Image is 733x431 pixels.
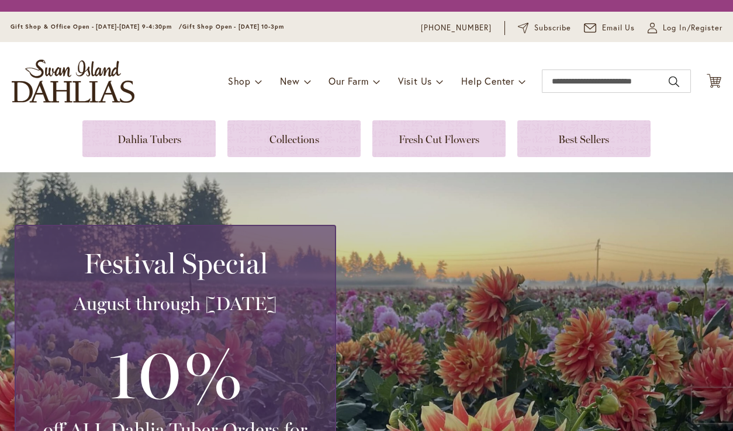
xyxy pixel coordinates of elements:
[461,75,514,87] span: Help Center
[584,22,635,34] a: Email Us
[602,22,635,34] span: Email Us
[663,22,722,34] span: Log In/Register
[30,247,321,280] h2: Festival Special
[534,22,571,34] span: Subscribe
[228,75,251,87] span: Shop
[518,22,571,34] a: Subscribe
[11,23,182,30] span: Gift Shop & Office Open - [DATE]-[DATE] 9-4:30pm /
[421,22,492,34] a: [PHONE_NUMBER]
[398,75,432,87] span: Visit Us
[30,327,321,418] h3: 10%
[280,75,299,87] span: New
[30,292,321,315] h3: August through [DATE]
[329,75,368,87] span: Our Farm
[669,72,679,91] button: Search
[12,60,134,103] a: store logo
[648,22,722,34] a: Log In/Register
[182,23,284,30] span: Gift Shop Open - [DATE] 10-3pm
